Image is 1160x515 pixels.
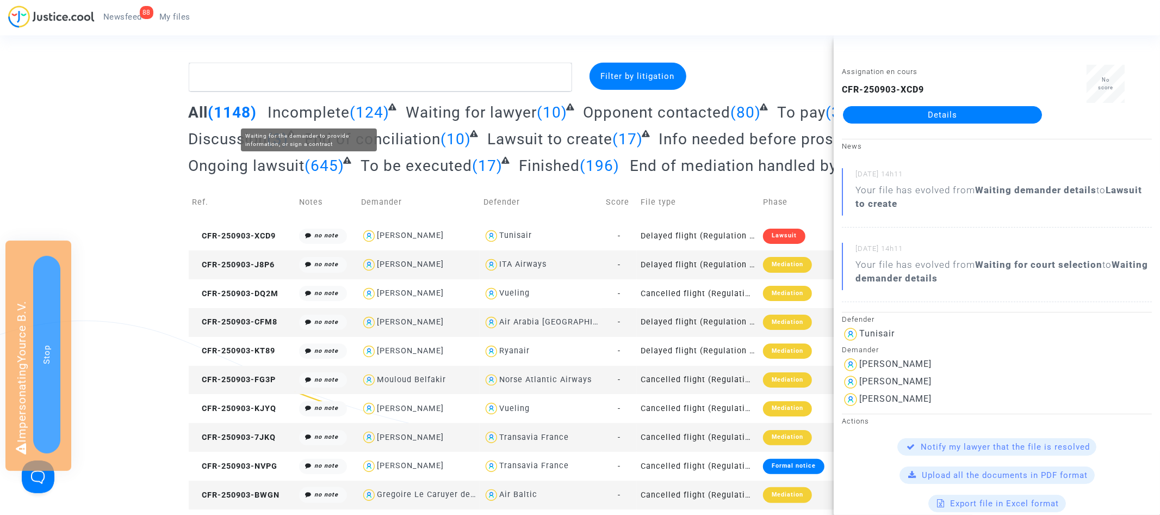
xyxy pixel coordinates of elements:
[763,372,812,388] div: Mediation
[602,183,637,222] td: Score
[618,491,621,500] span: -
[103,12,142,22] span: Newsfeed
[268,130,289,148] span: (3)
[763,459,824,474] div: Formal notice
[618,317,621,327] span: -
[842,417,869,425] small: Actions
[951,499,1059,508] span: Export file in Excel format
[637,279,759,308] td: Cancelled flight (Regulation EC 261/2004)
[618,260,621,269] span: -
[483,286,499,302] img: icon-user.svg
[305,157,345,175] span: (645)
[842,346,879,354] small: Demander
[855,169,1152,183] small: [DATE] 14h11
[637,366,759,395] td: Cancelled flight (Regulation EC 261/2004)
[193,260,275,269] span: CFR-250903-J8P6
[580,157,619,175] span: (196)
[763,229,805,244] div: Lawsuit
[975,259,1102,270] b: Waiting for court selection
[499,461,569,470] div: Transavia France
[377,317,444,327] div: [PERSON_NAME]
[314,462,338,469] i: no note
[618,404,621,413] span: -
[361,286,377,302] img: icon-user.svg
[377,289,444,298] div: [PERSON_NAME]
[855,258,1152,285] div: Your file has evolved from to
[314,318,338,326] i: no note
[842,326,859,343] img: icon-user.svg
[855,185,1142,209] b: Lawsuit to create
[295,183,357,222] td: Notes
[268,103,350,121] span: Incomplete
[140,6,153,19] div: 88
[777,103,826,121] span: To pay
[842,356,859,373] img: icon-user.svg
[637,183,759,222] td: File type
[406,103,537,121] span: Waiting for lawyer
[763,315,812,330] div: Mediation
[499,317,626,327] div: Air Arabia [GEOGRAPHIC_DATA]
[763,430,812,445] div: Mediation
[480,183,602,222] td: Defender
[361,157,472,175] span: To be executed
[483,257,499,273] img: icon-user.svg
[855,183,1152,211] div: Your file has evolved from to
[859,376,932,387] div: [PERSON_NAME]
[357,183,480,222] td: Demander
[377,260,444,269] div: [PERSON_NAME]
[842,84,924,95] b: CFR-250903-XCD9
[499,260,547,269] div: ITA Airways
[537,103,567,121] span: (10)
[483,430,499,445] img: icon-user.svg
[350,103,389,121] span: (124)
[151,9,199,25] a: My files
[637,250,759,279] td: Delayed flight (Regulation EC 261/2004)
[659,130,887,148] span: Info needed before prosecution
[314,232,338,239] i: no note
[5,241,71,471] div: Impersonating
[193,491,280,500] span: CFR-250903-BWGN
[763,344,812,359] div: Mediation
[637,337,759,366] td: Delayed flight (Regulation EC 261/2004)
[483,458,499,474] img: icon-user.svg
[361,257,377,273] img: icon-user.svg
[842,68,917,76] small: Assignation en cours
[637,423,759,452] td: Cancelled flight (Regulation EC 261/2004)
[8,5,95,28] img: jc-logo.svg
[763,487,812,502] div: Mediation
[859,394,932,404] div: [PERSON_NAME]
[499,375,592,384] div: Norse Atlantic Airways
[361,372,377,388] img: icon-user.svg
[922,470,1088,480] span: Upload all the documents in PDF format
[618,289,621,298] span: -
[314,404,338,412] i: no note
[842,373,859,391] img: icon-user.svg
[842,391,859,408] img: icon-user.svg
[361,401,377,416] img: icon-user.svg
[618,462,621,471] span: -
[42,345,52,364] span: Stop
[189,130,268,148] span: Discussion
[843,106,1042,124] a: Details
[859,359,932,369] div: [PERSON_NAME]
[159,12,190,22] span: My files
[314,491,338,498] i: no note
[361,315,377,330] img: icon-user.svg
[193,462,278,471] span: CFR-250903-NVPG
[483,487,499,503] img: icon-user.svg
[193,433,276,442] span: CFR-250903-7JKQ
[377,490,510,499] div: Gregoire Le Caruyer de Beauvais
[618,231,621,241] span: -
[499,490,537,499] div: Air Baltic
[499,346,530,355] div: Ryanair
[377,346,444,355] div: [PERSON_NAME]
[305,130,441,148] span: End of conciliation
[859,328,895,339] div: Tunisair
[193,317,278,327] span: CFR-250903-CFM8
[583,103,730,121] span: Opponent contacted
[361,458,377,474] img: icon-user.svg
[22,461,54,493] iframe: Help Scout Beacon - Open
[314,290,338,297] i: no note
[637,394,759,423] td: Cancelled flight (Regulation EC 261/2004)
[921,442,1090,452] span: Notify my lawyer that the file is resolved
